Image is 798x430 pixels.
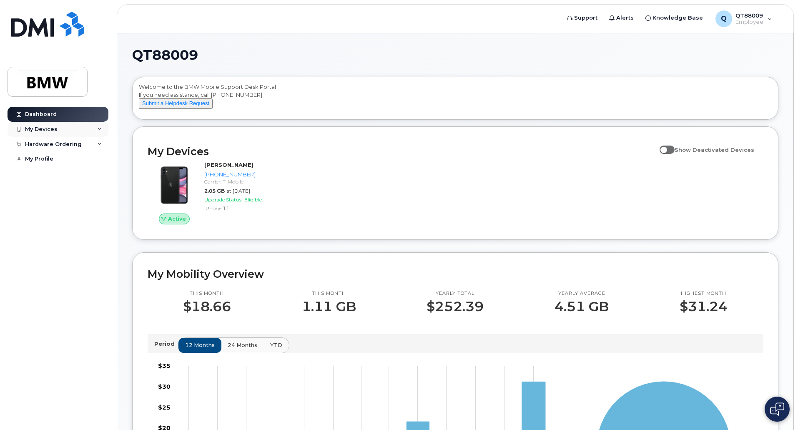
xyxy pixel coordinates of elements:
[183,299,231,314] p: $18.66
[183,290,231,297] p: This month
[680,299,728,314] p: $31.24
[270,341,282,349] span: YTD
[158,403,171,411] tspan: $25
[158,362,171,370] tspan: $35
[204,161,253,168] strong: [PERSON_NAME]
[204,196,243,203] span: Upgrade Status:
[675,146,754,153] span: Show Deactivated Devices
[148,145,655,158] h2: My Devices
[204,188,225,194] span: 2.05 GB
[154,165,194,205] img: iPhone_11.jpg
[680,290,728,297] p: Highest month
[228,341,257,349] span: 24 months
[204,178,291,185] div: Carrier: T-Mobile
[204,171,291,179] div: [PHONE_NUMBER]
[139,83,772,116] div: Welcome to the BMW Mobile Support Desk Portal If you need assistance, call [PHONE_NUMBER].
[204,205,291,212] div: iPhone 11
[154,340,178,348] p: Period
[555,290,609,297] p: Yearly average
[132,49,198,61] span: QT88009
[148,161,294,224] a: Active[PERSON_NAME][PHONE_NUMBER]Carrier: T-Mobile2.05 GBat [DATE]Upgrade Status:EligibleiPhone 11
[139,98,213,109] button: Submit a Helpdesk Request
[555,299,609,314] p: 4.51 GB
[139,100,213,106] a: Submit a Helpdesk Request
[427,299,484,314] p: $252.39
[226,188,250,194] span: at [DATE]
[168,215,186,223] span: Active
[244,196,262,203] span: Eligible
[427,290,484,297] p: Yearly total
[302,299,356,314] p: 1.11 GB
[148,268,763,280] h2: My Mobility Overview
[302,290,356,297] p: This month
[770,402,784,416] img: Open chat
[158,382,171,390] tspan: $30
[660,142,666,148] input: Show Deactivated Devices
